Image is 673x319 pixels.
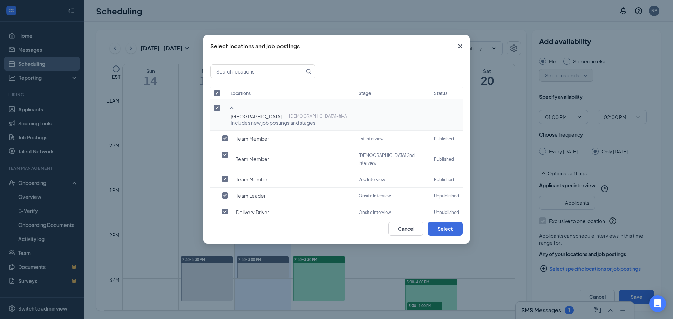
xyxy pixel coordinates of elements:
[236,135,269,142] span: Team Member
[428,222,463,236] button: Select
[227,87,355,99] th: Locations
[434,177,454,182] span: published
[430,87,463,99] th: Status
[236,155,269,162] span: Team Member
[289,113,347,120] p: [DEMOGRAPHIC_DATA]-fil-A
[236,192,266,199] span: Team Leader
[451,35,470,57] button: Close
[649,295,666,312] div: Open Intercom Messenger
[434,157,454,162] span: published
[388,222,423,236] button: Cancel
[359,177,385,182] span: 2nd Interview
[359,136,384,141] span: 1st Interview
[434,210,459,215] span: Unpublished
[355,87,430,99] th: Stage
[236,176,269,183] span: Team Member
[231,113,282,120] span: [GEOGRAPHIC_DATA]
[434,136,454,141] span: published
[359,210,391,215] span: Onsite Interview
[210,42,300,50] div: Select locations and job postings
[456,42,464,50] svg: Cross
[231,119,347,126] span: Includes new job postings and stages
[306,69,311,74] svg: MagnifyingGlass
[434,193,459,199] span: Unpublished
[359,193,391,199] span: Onsite Interview
[359,153,415,166] span: [DEMOGRAPHIC_DATA] 2nd Interview
[211,65,304,78] input: Search locations
[236,209,269,216] span: Delivery Driver
[227,104,236,112] svg: SmallChevronUp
